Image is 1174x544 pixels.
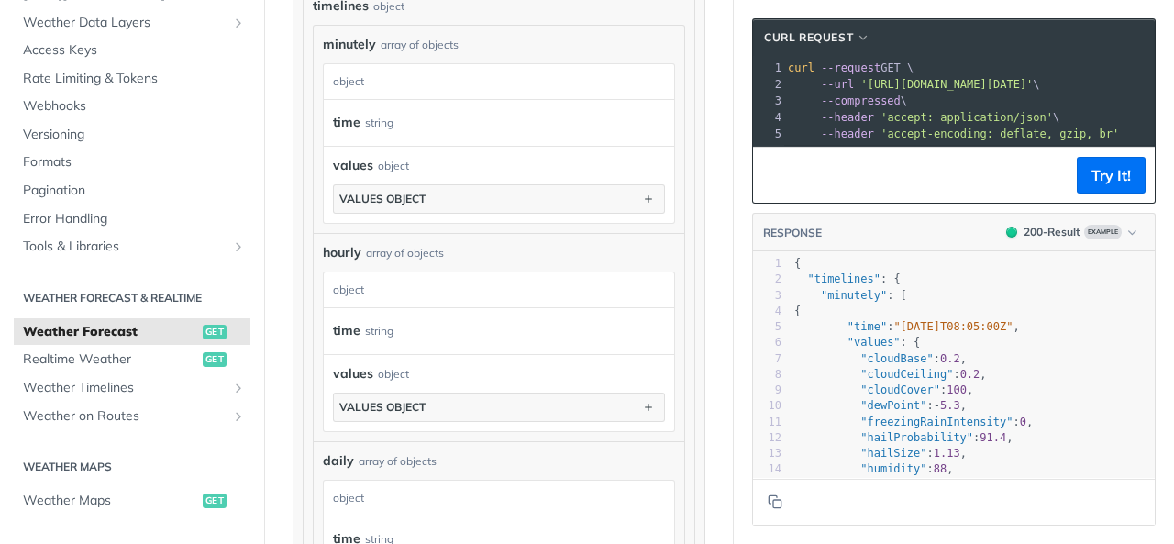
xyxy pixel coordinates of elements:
div: 3 [753,288,781,304]
span: Weather Forecast [23,323,198,341]
span: "values" [847,336,901,349]
a: Weather Forecastget [14,318,250,346]
span: Webhooks [23,97,246,116]
div: object [324,481,670,516]
label: time [333,317,360,344]
span: "timelines" [807,272,880,285]
div: array of objects [359,453,437,470]
div: array of objects [381,37,459,53]
button: cURL Request [758,28,877,47]
span: daily [323,451,354,471]
a: Realtime Weatherget [14,346,250,373]
span: - [934,399,940,412]
div: 15 [753,478,781,494]
div: 7 [753,351,781,367]
span: "cloudBase" [860,352,933,365]
label: time [333,109,360,136]
a: Tools & LibrariesShow subpages for Tools & Libraries [14,233,250,261]
a: Formats [14,149,250,176]
span: "hailSize" [860,447,926,460]
span: hourly [323,243,361,262]
div: 4 [753,304,781,319]
a: Weather on RoutesShow subpages for Weather on Routes [14,403,250,430]
button: Try It! [1077,157,1146,194]
span: --url [821,78,854,91]
div: 4 [753,109,784,126]
button: 200200-ResultExample [997,223,1146,241]
span: Error Handling [23,210,246,228]
span: 0.2 [940,352,960,365]
span: \ [788,111,1059,124]
span: '[URL][DOMAIN_NAME][DATE]' [860,78,1033,91]
div: values object [339,192,426,205]
div: 11 [753,415,781,430]
span: --request [821,61,880,74]
span: minutely [323,35,376,54]
button: Show subpages for Tools & Libraries [231,239,246,254]
span: : , [794,462,954,475]
div: 9 [753,383,781,398]
div: 5 [753,319,781,335]
span: "cloudCover" [860,383,940,396]
span: 88 [934,462,947,475]
span: 1.13 [934,447,960,460]
span: : , [794,320,1020,333]
div: 5 [753,126,784,142]
span: : , [794,383,973,396]
a: Rate Limiting & Tokens [14,65,250,93]
div: 8 [753,367,781,383]
div: 200 - Result [1024,224,1080,240]
div: 13 [753,446,781,461]
div: 2 [753,272,781,287]
span: cURL Request [764,29,853,46]
button: Show subpages for Weather on Routes [231,409,246,424]
span: : , [794,416,1033,428]
div: object [324,272,670,307]
span: : , [794,399,967,412]
a: Weather TimelinesShow subpages for Weather Timelines [14,374,250,402]
span: Tools & Libraries [23,238,227,256]
span: curl [788,61,814,74]
a: Pagination [14,177,250,205]
span: "minutely" [821,289,887,302]
span: Formats [23,153,246,172]
a: Weather Mapsget [14,487,250,515]
a: Error Handling [14,205,250,233]
span: 91.4 [980,431,1006,444]
span: get [203,494,227,508]
span: get [203,325,227,339]
span: : , [794,431,1013,444]
div: 6 [753,335,781,350]
div: 10 [753,398,781,414]
span: Versioning [23,126,246,144]
span: : [ [794,289,907,302]
div: 12 [753,430,781,446]
span: : { [794,336,920,349]
span: 'accept-encoding: deflate, gzip, br' [880,128,1119,140]
span: Rate Limiting & Tokens [23,70,246,88]
span: Realtime Weather [23,350,198,369]
span: "cloudCeiling" [860,368,953,381]
a: Weather Data LayersShow subpages for Weather Data Layers [14,9,250,37]
button: Show subpages for Weather Data Layers [231,16,246,30]
div: array of objects [366,245,444,261]
span: "time" [847,320,887,333]
span: { [794,257,801,270]
span: --header [821,128,874,140]
span: : { [794,272,901,285]
span: Weather Data Layers [23,14,227,32]
button: values object [334,185,664,213]
button: RESPONSE [762,224,823,242]
button: Show subpages for Weather Timelines [231,381,246,395]
span: "dewPoint" [860,399,926,412]
span: "hailProbability" [860,431,973,444]
span: 0 [1020,416,1026,428]
a: Webhooks [14,93,250,120]
button: Copy to clipboard [762,488,788,516]
span: { [794,305,801,317]
h2: Weather Maps [14,459,250,475]
a: Access Keys [14,37,250,64]
a: Versioning [14,121,250,149]
span: values [333,156,373,175]
div: object [324,64,670,99]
